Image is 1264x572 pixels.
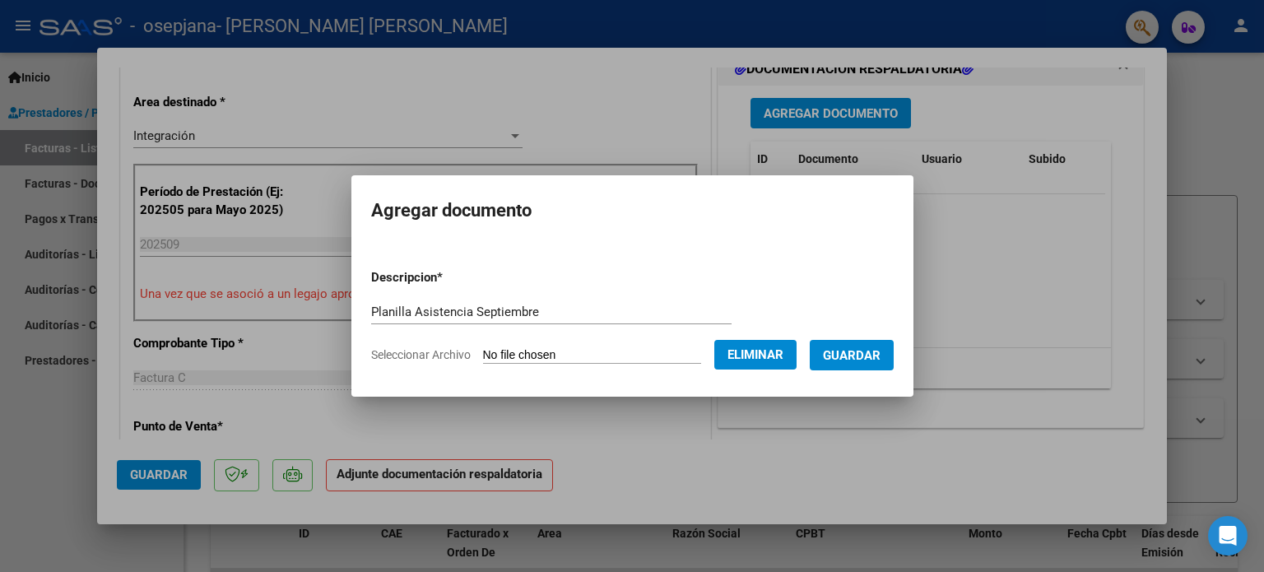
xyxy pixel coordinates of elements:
span: Seleccionar Archivo [371,348,471,361]
span: Guardar [823,348,881,363]
div: Open Intercom Messenger [1208,516,1248,556]
span: Eliminar [727,347,783,362]
button: Guardar [810,340,894,370]
p: Descripcion [371,268,528,287]
h2: Agregar documento [371,195,894,226]
button: Eliminar [714,340,797,370]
